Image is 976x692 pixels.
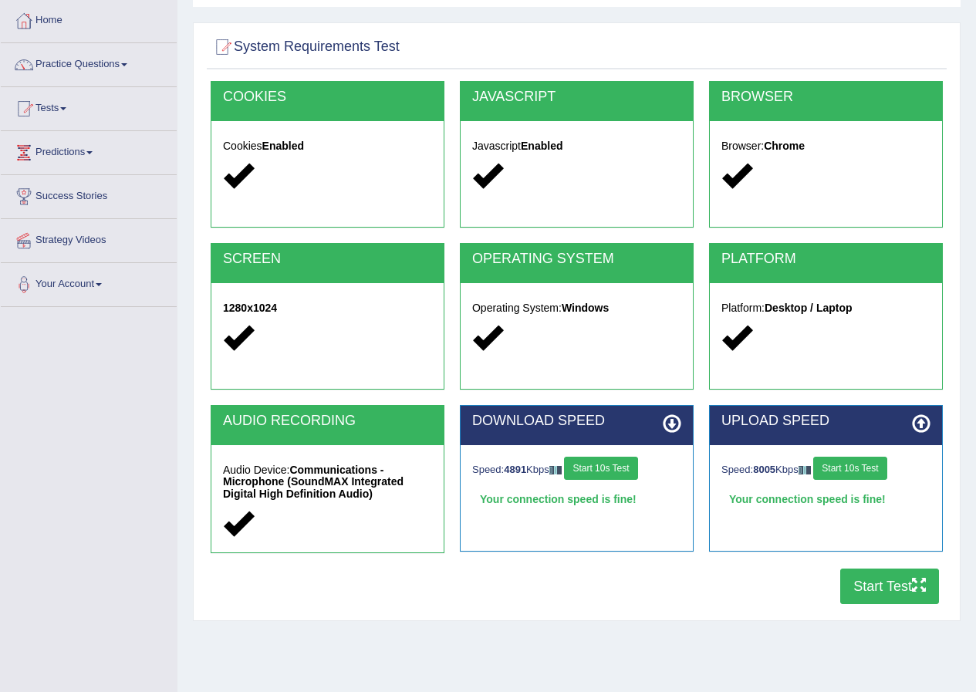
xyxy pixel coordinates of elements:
[1,219,177,258] a: Strategy Videos
[223,464,432,500] h5: Audio Device:
[1,263,177,302] a: Your Account
[472,488,681,511] div: Your connection speed is fine!
[472,414,681,429] h2: DOWNLOAD SPEED
[521,140,562,152] strong: Enabled
[223,89,432,105] h2: COOKIES
[721,302,930,314] h5: Platform:
[223,464,404,500] strong: Communications - Microphone (SoundMAX Integrated Digital High Definition Audio)
[504,464,526,475] strong: 4891
[549,466,562,474] img: ajax-loader-fb-connection.gif
[262,140,304,152] strong: Enabled
[472,140,681,152] h5: Javascript
[764,140,805,152] strong: Chrome
[721,140,930,152] h5: Browser:
[799,466,811,474] img: ajax-loader-fb-connection.gif
[840,569,939,604] button: Start Test
[562,302,609,314] strong: Windows
[472,251,681,267] h2: OPERATING SYSTEM
[1,87,177,126] a: Tests
[721,457,930,484] div: Speed: Kbps
[721,414,930,429] h2: UPLOAD SPEED
[753,464,775,475] strong: 8005
[1,43,177,82] a: Practice Questions
[721,89,930,105] h2: BROWSER
[223,140,432,152] h5: Cookies
[223,251,432,267] h2: SCREEN
[223,414,432,429] h2: AUDIO RECORDING
[211,35,400,59] h2: System Requirements Test
[765,302,853,314] strong: Desktop / Laptop
[223,302,277,314] strong: 1280x1024
[472,302,681,314] h5: Operating System:
[472,89,681,105] h2: JAVASCRIPT
[564,457,637,480] button: Start 10s Test
[472,457,681,484] div: Speed: Kbps
[721,488,930,511] div: Your connection speed is fine!
[813,457,887,480] button: Start 10s Test
[1,131,177,170] a: Predictions
[1,175,177,214] a: Success Stories
[721,251,930,267] h2: PLATFORM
